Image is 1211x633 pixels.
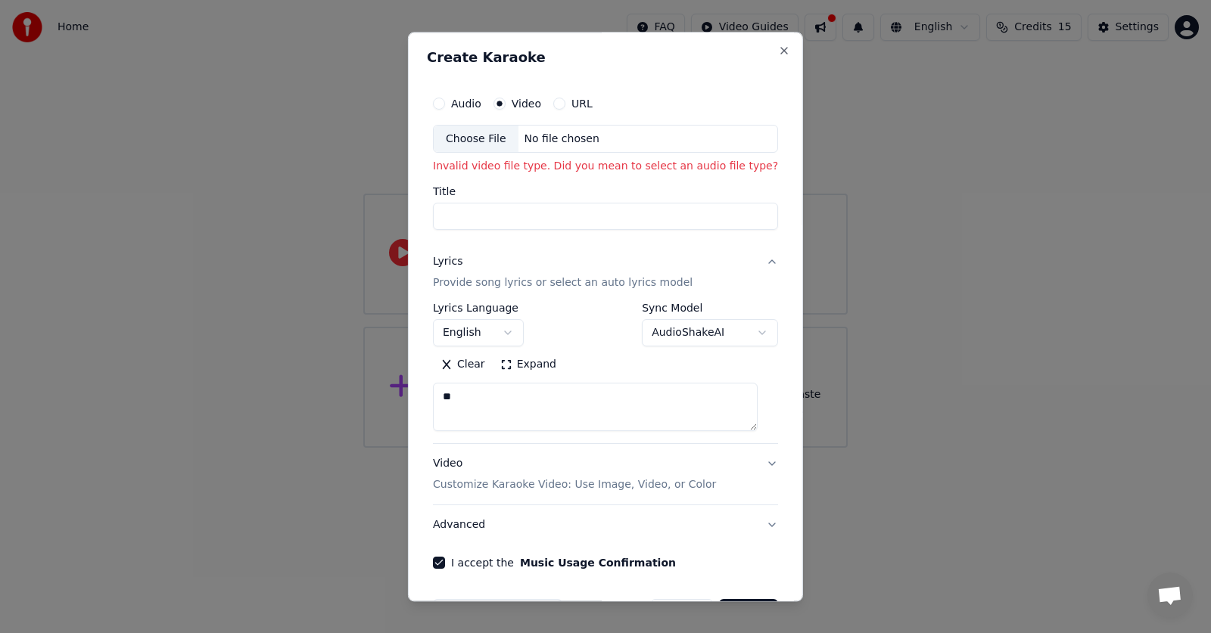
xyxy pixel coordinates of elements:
button: Advanced [433,506,778,545]
label: Sync Model [642,303,778,314]
p: Provide song lyrics or select an auto lyrics model [433,276,693,291]
button: Expand [493,353,564,377]
label: Audio [451,98,481,109]
button: VideoCustomize Karaoke Video: Use Image, Video, or Color [433,445,778,505]
button: Cancel [651,600,712,627]
label: I accept the [451,558,676,569]
div: LyricsProvide song lyrics or select an auto lyrics model [433,303,778,444]
label: Lyrics Language [433,303,524,314]
label: Video [512,98,541,109]
label: URL [571,98,593,109]
div: Choose File [434,126,518,153]
div: Lyrics [433,255,462,270]
p: Invalid video file type. Did you mean to select an audio file type? [433,160,778,175]
button: Clear [433,353,493,377]
h2: Create Karaoke [427,51,784,64]
button: Create [719,600,779,627]
button: LyricsProvide song lyrics or select an auto lyrics model [433,243,778,303]
button: I accept the [520,558,676,569]
p: Customize Karaoke Video: Use Image, Video, or Color [433,478,716,493]
label: Title [433,187,778,197]
div: Video [433,457,716,493]
div: No file chosen [518,132,605,147]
